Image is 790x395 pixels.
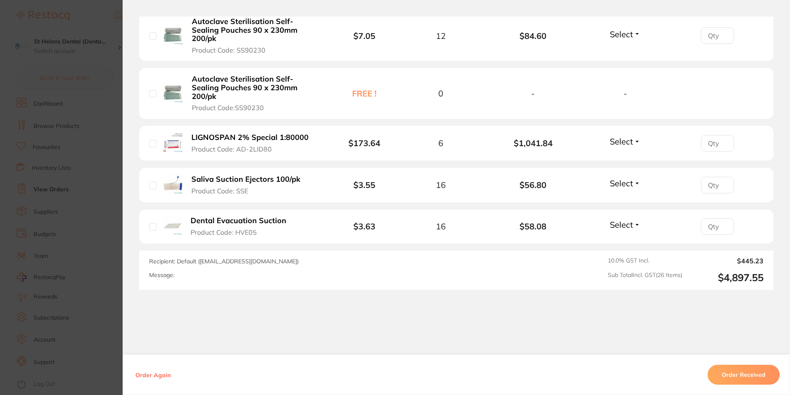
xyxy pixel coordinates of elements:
b: $3.55 [353,180,375,190]
b: $58.08 [487,222,579,231]
img: Dental Evacuation Suction [163,216,182,235]
span: 10.0 % GST Incl. [608,257,682,265]
button: Select [607,136,643,147]
b: $1,041.84 [487,138,579,148]
img: Autoclave Sterilisation Self-Sealing Pouches 90 x 230mm 200/pk [163,25,183,45]
span: Product Code: SS90230 [192,104,264,111]
span: Select [610,178,633,188]
button: LIGNOSPAN 2% Special 1:80000 Product Code: AD-2LID80 [189,133,318,153]
button: Saliva Suction Ejectors 100/pk Product Code: SSE [189,175,309,195]
input: Qty [701,27,734,44]
span: Sub Total Incl. GST ( 26 Items) [608,272,682,284]
img: Autoclave Sterilisation Self-Sealing Pouches 90 x 230mm 200/pk [163,82,183,103]
button: Order Received [708,365,780,385]
span: Product Code: SSE [191,187,248,195]
button: Order Again [133,371,173,378]
span: Select [610,29,633,39]
button: Select [607,29,643,39]
span: Select [610,219,633,230]
span: 12 [436,31,446,41]
div: - [487,89,579,98]
button: Dental Evacuation Suction Product Code: HVE05 [188,216,296,236]
input: Qty [701,135,734,152]
b: Saliva Suction Ejectors 100/pk [191,175,300,184]
b: $56.80 [487,180,579,190]
span: Select [610,136,633,147]
span: 0 [438,89,443,98]
span: Product Code: AD-2LID80 [191,145,272,153]
button: Select [607,219,643,230]
span: FREE ! [333,89,395,98]
span: 6 [438,138,443,148]
b: LIGNOSPAN 2% Special 1:80000 [191,133,309,142]
span: Product Code: HVE05 [191,229,257,236]
b: Autoclave Sterilisation Self-Sealing Pouches 90 x 230mm 200/pk [192,17,319,43]
b: $84.60 [487,31,579,41]
button: Select [607,178,643,188]
input: Qty [701,177,734,193]
img: Saliva Suction Ejectors 100/pk [163,174,183,194]
b: $7.05 [353,31,375,41]
span: 16 [436,180,446,190]
input: Qty [701,218,734,235]
b: $173.64 [348,138,380,148]
span: Product Code: SS90230 [192,46,266,54]
span: Recipient: Default ( [EMAIL_ADDRESS][DOMAIN_NAME] ) [149,258,299,265]
label: Message: [149,272,174,279]
img: LIGNOSPAN 2% Special 1:80000 [163,132,183,152]
span: 16 [436,222,446,231]
output: $445.23 [689,257,763,265]
b: Autoclave Sterilisation Self-Sealing Pouches 90 x 230mm 200/pk [192,75,319,101]
b: Dental Evacuation Suction [191,217,286,225]
b: $3.63 [353,221,375,231]
button: Autoclave Sterilisation Self-Sealing Pouches 90 x 230mm 200/pk Product Code: SS90230 [189,17,321,54]
button: Autoclave Sterilisation Self-Sealing Pouches 90 x 230mm 200/pkProduct Code:SS90230 [189,75,321,112]
output: $4,897.55 [689,272,763,284]
div: - [579,89,671,98]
